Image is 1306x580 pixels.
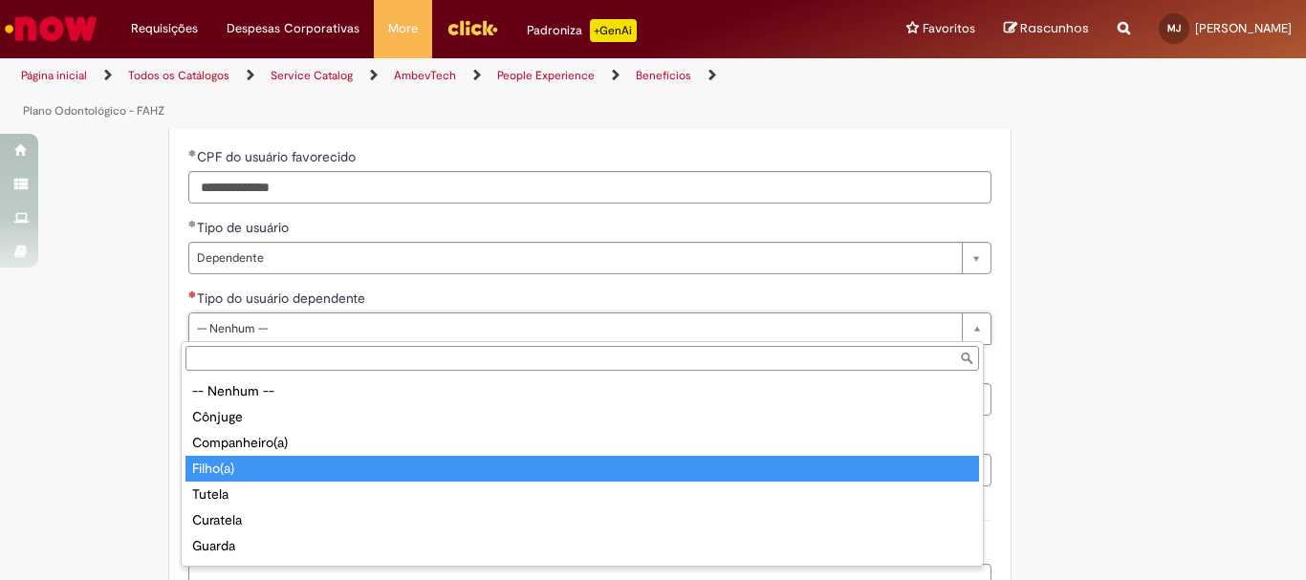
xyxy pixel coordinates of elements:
[185,456,979,482] div: Filho(a)
[185,404,979,430] div: Cônjuge
[185,507,979,533] div: Curatela
[185,378,979,404] div: -- Nenhum --
[185,482,979,507] div: Tutela
[185,430,979,456] div: Companheiro(a)
[185,533,979,559] div: Guarda
[182,375,983,566] ul: Tipo do usuário dependente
